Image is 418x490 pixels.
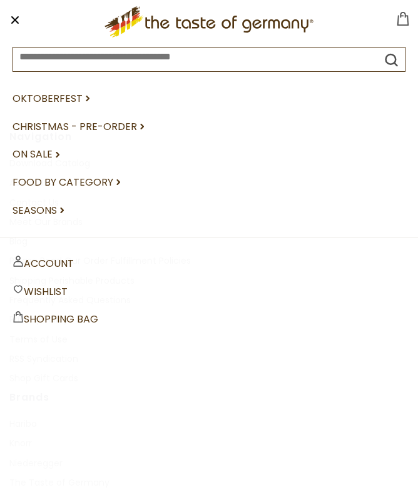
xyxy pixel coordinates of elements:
[13,141,405,169] a: On Sale
[13,250,74,278] a: Account
[13,278,405,306] a: Wishlist
[13,169,405,197] a: Food By Category
[13,113,405,141] a: Christmas - PRE-ORDER
[13,85,405,113] a: Oktoberfest
[13,197,405,225] a: Seasons
[13,306,405,334] a: Shopping bag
